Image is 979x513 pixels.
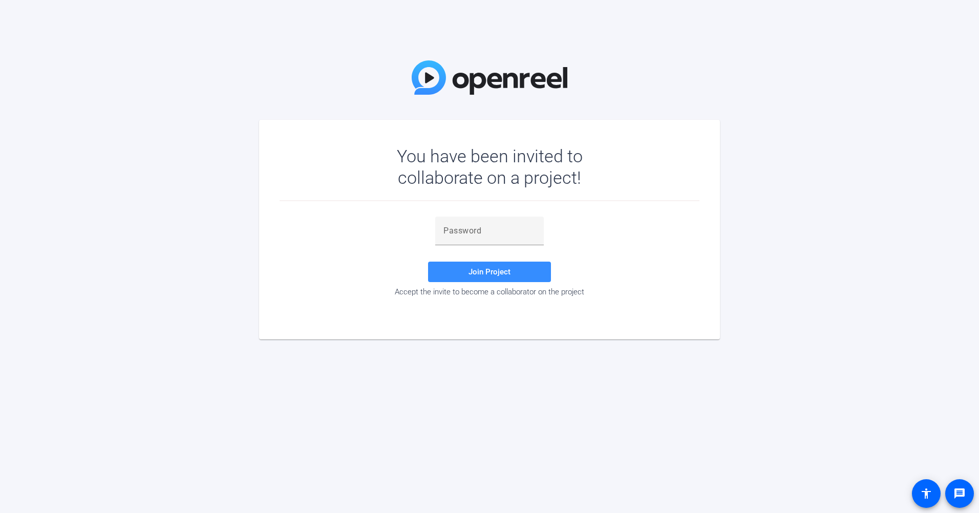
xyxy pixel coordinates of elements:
span: Join Project [469,267,510,276]
mat-icon: message [953,487,966,500]
mat-icon: accessibility [920,487,932,500]
input: Password [443,225,536,237]
button: Join Project [428,262,551,282]
div: You have been invited to collaborate on a project! [367,145,612,188]
img: OpenReel Logo [412,60,567,95]
div: Accept the invite to become a collaborator on the project [280,287,699,296]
